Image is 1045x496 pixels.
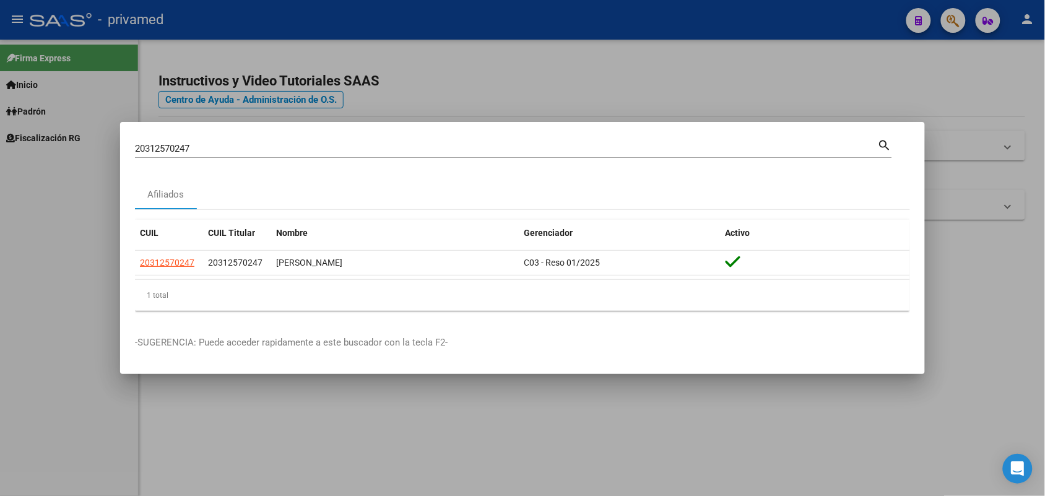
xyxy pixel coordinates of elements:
[148,188,184,202] div: Afiliados
[524,258,600,268] span: C03 - Reso 01/2025
[135,336,910,350] p: -SUGERENCIA: Puede acceder rapidamente a este buscador con la tecla F2-
[276,228,308,238] span: Nombre
[721,220,910,246] datatable-header-cell: Activo
[271,220,519,246] datatable-header-cell: Nombre
[140,258,194,268] span: 20312570247
[524,228,573,238] span: Gerenciador
[1003,454,1033,484] div: Open Intercom Messenger
[140,228,158,238] span: CUIL
[135,220,203,246] datatable-header-cell: CUIL
[276,256,514,270] div: [PERSON_NAME]
[203,220,271,246] datatable-header-cell: CUIL Titular
[519,220,721,246] datatable-header-cell: Gerenciador
[208,258,262,268] span: 20312570247
[726,228,750,238] span: Activo
[208,228,255,238] span: CUIL Titular
[135,280,910,311] div: 1 total
[878,137,892,152] mat-icon: search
